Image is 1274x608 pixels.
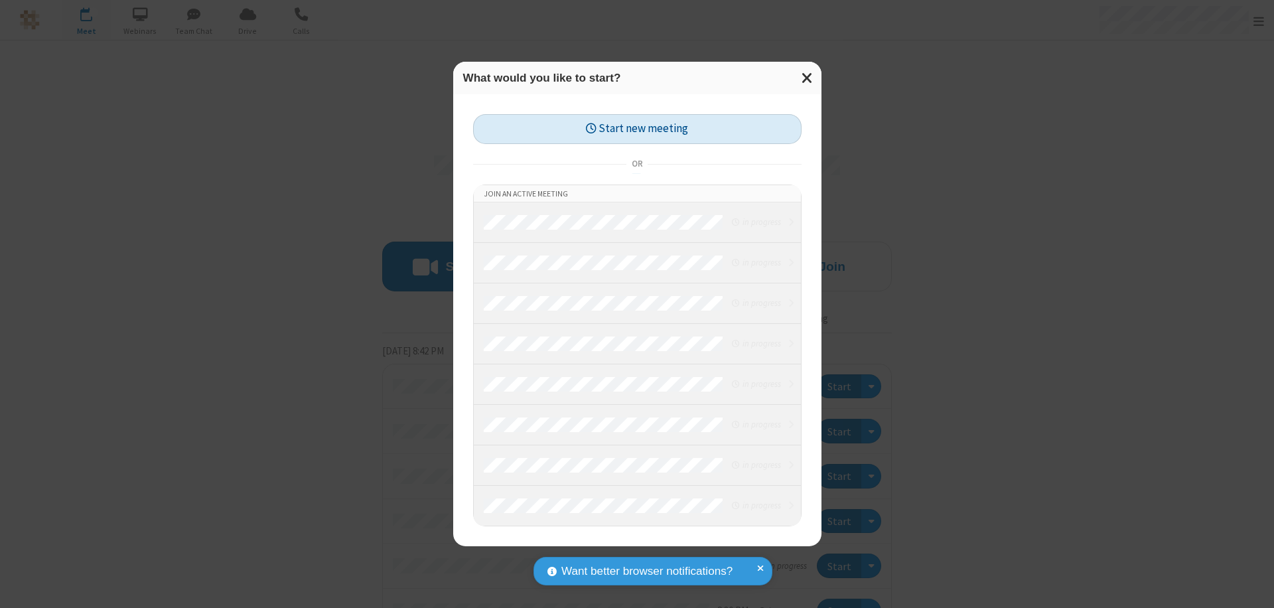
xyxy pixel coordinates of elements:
[474,185,801,202] li: Join an active meeting
[732,499,780,512] em: in progress
[732,256,780,269] em: in progress
[732,418,780,431] em: in progress
[732,216,780,228] em: in progress
[626,155,648,173] span: or
[463,72,812,84] h3: What would you like to start?
[794,62,821,94] button: Close modal
[473,114,802,144] button: Start new meeting
[732,297,780,309] em: in progress
[732,378,780,390] em: in progress
[732,459,780,471] em: in progress
[561,563,733,580] span: Want better browser notifications?
[732,337,780,350] em: in progress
